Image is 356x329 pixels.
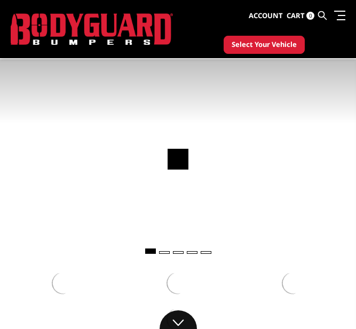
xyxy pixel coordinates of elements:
a: Cart 0 [287,2,314,30]
span: 0 [306,12,314,20]
a: Account [249,2,283,30]
button: 3 of 5 [173,251,184,254]
button: 5 of 5 [201,251,211,254]
img: BODYGUARD BUMPERS [11,13,173,45]
span: Account [249,11,283,20]
span: Select Your Vehicle [232,39,297,50]
button: 4 of 5 [187,251,197,254]
button: 2 of 5 [159,251,170,254]
span: Cart [287,11,305,20]
button: Select Your Vehicle [224,36,305,54]
button: 1 of 5 [145,248,156,254]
